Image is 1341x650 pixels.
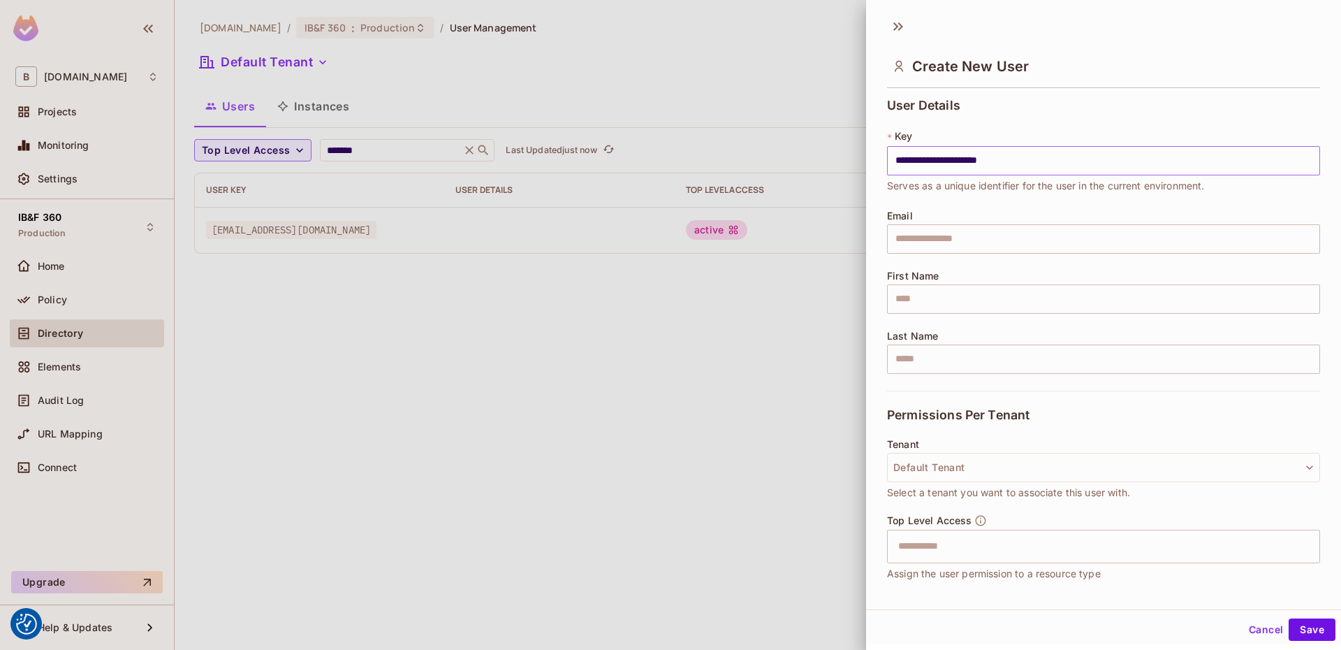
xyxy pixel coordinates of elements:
[912,58,1029,75] span: Create New User
[1312,544,1315,547] button: Open
[16,614,37,635] button: Consent Preferences
[887,566,1101,582] span: Assign the user permission to a resource type
[887,439,919,450] span: Tenant
[887,331,938,342] span: Last Name
[887,178,1205,194] span: Serves as a unique identifier for the user in the current environment.
[887,453,1320,482] button: Default Tenant
[887,408,1029,422] span: Permissions Per Tenant
[16,614,37,635] img: Revisit consent button
[887,270,939,282] span: First Name
[887,485,1130,500] span: Select a tenant you want to associate this user with.
[1289,619,1335,641] button: Save
[887,99,960,113] span: User Details
[1243,619,1289,641] button: Cancel
[887,515,972,526] span: Top Level Access
[895,131,912,142] span: Key
[887,210,913,222] span: Email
